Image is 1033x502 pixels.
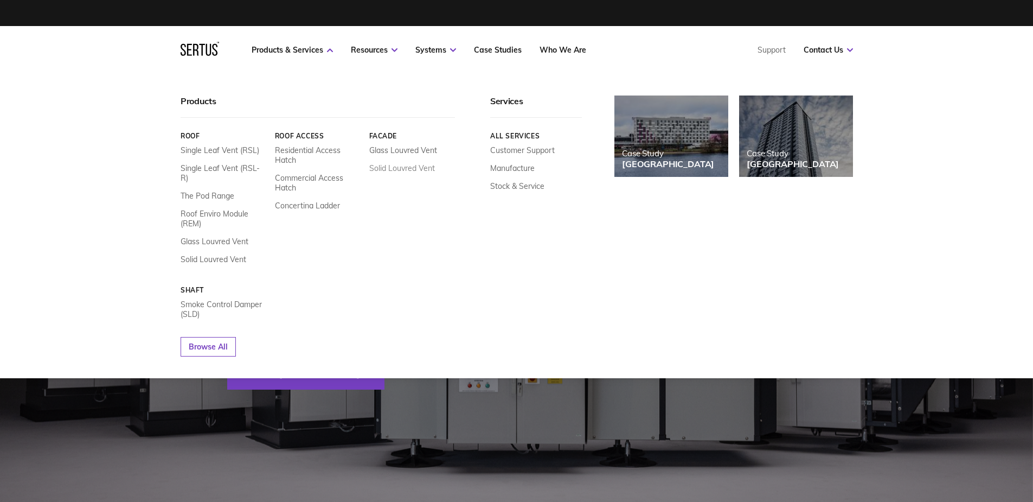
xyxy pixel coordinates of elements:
[490,163,535,173] a: Manufacture
[181,96,455,118] div: Products
[490,181,544,191] a: Stock & Service
[181,132,267,140] a: Roof
[181,237,248,246] a: Glass Louvred Vent
[747,158,839,169] div: [GEOGRAPHIC_DATA]
[474,45,522,55] a: Case Studies
[351,45,397,55] a: Resources
[490,132,582,140] a: All services
[369,163,434,173] a: Solid Louvred Vent
[181,286,267,294] a: Shaft
[369,132,455,140] a: Facade
[622,158,714,169] div: [GEOGRAPHIC_DATA]
[274,145,361,165] a: Residential Access Hatch
[804,45,853,55] a: Contact Us
[181,145,259,155] a: Single Leaf Vent (RSL)
[181,255,246,264] a: Solid Louvred Vent
[181,163,267,183] a: Single Leaf Vent (RSL-R)
[274,201,339,211] a: Concertina Ladder
[490,145,555,155] a: Customer Support
[622,148,714,158] div: Case Study
[838,376,1033,502] iframe: Chat Widget
[540,45,586,55] a: Who We Are
[181,209,267,228] a: Roof Enviro Module (REM)
[739,96,853,177] a: Case Study[GEOGRAPHIC_DATA]
[758,45,786,55] a: Support
[274,132,361,140] a: Roof Access
[181,191,234,201] a: The Pod Range
[369,145,437,155] a: Glass Louvred Vent
[614,96,728,177] a: Case Study[GEOGRAPHIC_DATA]
[181,337,236,357] a: Browse All
[415,45,456,55] a: Systems
[274,173,361,193] a: Commercial Access Hatch
[181,300,267,319] a: Smoke Control Damper (SLD)
[490,96,582,118] div: Services
[747,148,839,158] div: Case Study
[252,45,333,55] a: Products & Services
